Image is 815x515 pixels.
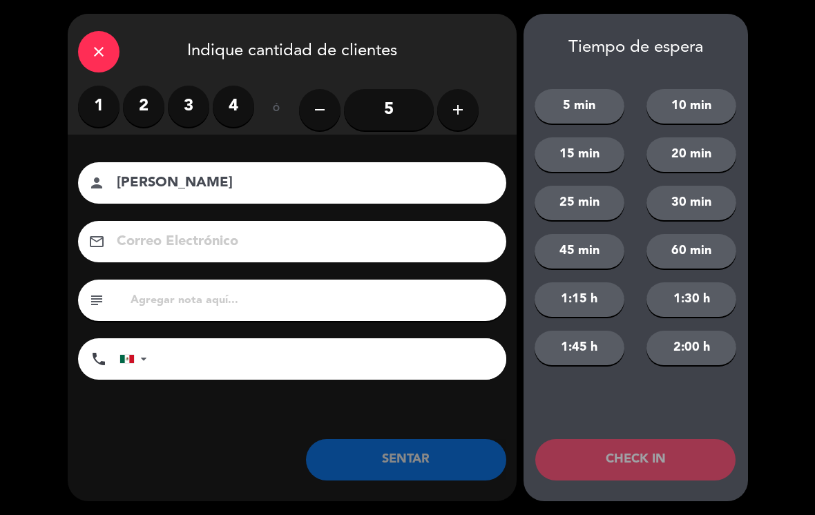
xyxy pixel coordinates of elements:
label: 4 [213,86,254,127]
i: email [88,233,105,250]
input: Agregar nota aquí... [129,291,496,310]
i: subject [88,292,105,309]
div: Indique cantidad de clientes [68,14,517,86]
input: Correo Electrónico [115,230,488,254]
i: person [88,175,105,191]
i: close [90,43,107,60]
button: 20 min [646,137,736,172]
button: 1:45 h [535,331,624,365]
button: 10 min [646,89,736,124]
div: Mexico (México): +52 [120,339,152,379]
i: phone [90,351,107,367]
input: Nombre del cliente [115,171,488,195]
label: 3 [168,86,209,127]
button: 5 min [535,89,624,124]
button: 2:00 h [646,331,736,365]
button: SENTAR [306,439,506,480]
button: 1:30 h [646,282,736,317]
i: add [450,101,466,118]
div: ó [254,86,299,134]
button: 60 min [646,234,736,269]
label: 2 [123,86,164,127]
button: CHECK IN [535,439,736,480]
button: 1:15 h [535,282,624,317]
button: 45 min [535,234,624,269]
button: 15 min [535,137,624,172]
i: remove [311,101,328,118]
label: 1 [78,86,119,127]
button: 30 min [646,186,736,220]
button: 25 min [535,186,624,220]
div: Tiempo de espera [524,38,748,58]
button: remove [299,89,341,130]
button: add [437,89,479,130]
